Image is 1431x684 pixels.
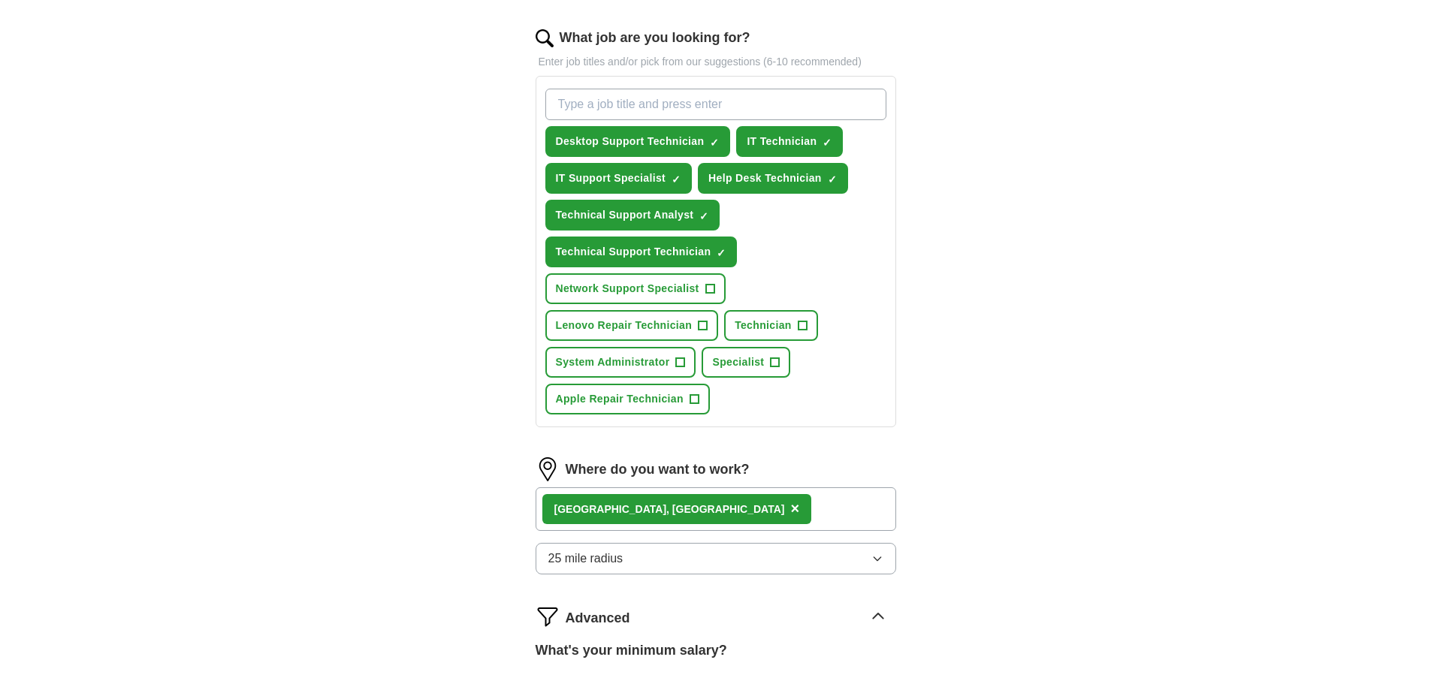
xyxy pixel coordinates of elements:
button: System Administrator [545,347,696,378]
button: × [790,498,799,520]
span: IT Support Specialist [556,170,666,186]
button: Desktop Support Technician✓ [545,126,731,157]
button: Network Support Specialist [545,273,726,304]
span: Network Support Specialist [556,281,699,297]
button: Technical Support Analyst✓ [545,200,720,231]
input: Type a job title and press enter [545,89,886,120]
span: ✓ [710,137,719,149]
button: Lenovo Repair Technician [545,310,719,341]
label: What's your minimum salary? [536,640,727,661]
span: × [790,500,799,517]
span: Technical Support Technician [556,244,711,260]
button: Apple Repair Technician [545,384,710,414]
span: Technical Support Analyst [556,207,694,223]
span: ✓ [699,210,708,222]
span: Technician [735,318,792,333]
img: filter [536,604,560,628]
span: ✓ [823,137,832,149]
span: 25 mile radius [548,550,623,568]
span: Advanced [566,608,630,628]
span: Lenovo Repair Technician [556,318,693,333]
button: Technician [724,310,818,341]
img: location.png [536,457,560,481]
span: Specialist [712,354,764,370]
span: System Administrator [556,354,670,370]
div: [GEOGRAPHIC_DATA], [GEOGRAPHIC_DATA] [554,502,785,517]
span: ✓ [672,173,681,185]
span: Apple Repair Technician [556,391,684,407]
label: Where do you want to work? [566,460,750,480]
button: 25 mile radius [536,543,896,574]
span: Help Desk Technician [708,170,822,186]
span: IT Technician [747,134,817,149]
label: What job are you looking for? [560,28,750,48]
span: Desktop Support Technician [556,134,705,149]
button: IT Support Specialist✓ [545,163,693,194]
button: Technical Support Technician✓ [545,237,738,267]
span: ✓ [828,173,837,185]
span: ✓ [717,247,726,259]
p: Enter job titles and/or pick from our suggestions (6-10 recommended) [536,54,896,70]
button: IT Technician✓ [736,126,843,157]
button: Help Desk Technician✓ [698,163,848,194]
button: Specialist [702,347,790,378]
img: search.png [536,29,554,47]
